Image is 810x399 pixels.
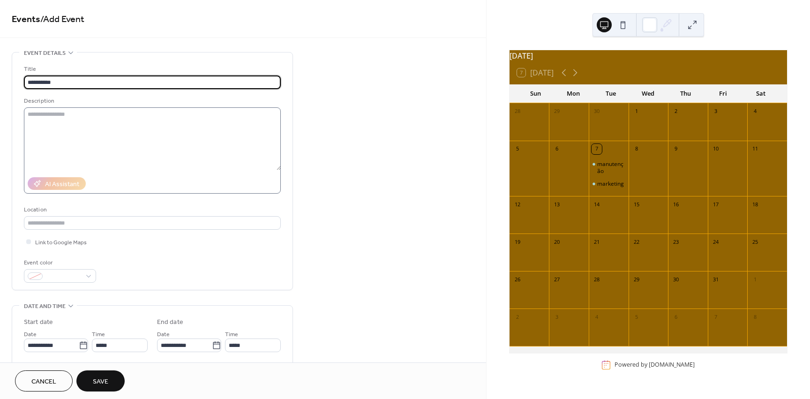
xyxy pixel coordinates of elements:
[552,274,562,285] div: 27
[671,199,681,210] div: 16
[750,106,760,117] div: 4
[711,237,721,247] div: 24
[512,237,523,247] div: 19
[225,330,238,339] span: Time
[597,160,625,175] div: manutenção
[630,84,667,103] div: Wed
[512,312,523,322] div: 2
[157,317,183,327] div: End date
[512,106,523,117] div: 28
[631,312,642,322] div: 5
[705,84,742,103] div: Fri
[589,180,629,188] div: marketing
[555,84,592,103] div: Mon
[24,317,53,327] div: Start date
[667,84,705,103] div: Thu
[592,237,602,247] div: 21
[12,10,40,29] a: Events
[750,199,760,210] div: 18
[592,312,602,322] div: 4
[631,106,642,117] div: 1
[92,330,105,339] span: Time
[631,274,642,285] div: 29
[552,199,562,210] div: 13
[24,301,66,311] span: Date and time
[24,205,279,215] div: Location
[671,144,681,154] div: 9
[750,274,760,285] div: 1
[711,199,721,210] div: 17
[589,160,629,175] div: manutenção
[671,106,681,117] div: 2
[93,377,108,387] span: Save
[750,312,760,322] div: 8
[517,84,555,103] div: Sun
[631,199,642,210] div: 15
[711,274,721,285] div: 31
[552,106,562,117] div: 29
[24,330,37,339] span: Date
[592,199,602,210] div: 14
[24,258,94,268] div: Event color
[711,106,721,117] div: 3
[742,84,780,103] div: Sat
[631,237,642,247] div: 22
[24,48,66,58] span: Event details
[592,274,602,285] div: 28
[671,237,681,247] div: 23
[15,370,73,391] button: Cancel
[615,361,695,369] div: Powered by
[157,330,170,339] span: Date
[512,144,523,154] div: 5
[649,361,695,369] a: [DOMAIN_NAME]
[592,144,602,154] div: 7
[31,377,56,387] span: Cancel
[24,64,279,74] div: Title
[512,199,523,210] div: 12
[35,238,87,248] span: Link to Google Maps
[76,370,125,391] button: Save
[711,144,721,154] div: 10
[552,144,562,154] div: 6
[592,84,630,103] div: Tue
[711,312,721,322] div: 7
[552,237,562,247] div: 20
[631,144,642,154] div: 8
[592,106,602,117] div: 30
[597,180,624,188] div: marketing
[750,237,760,247] div: 25
[40,10,84,29] span: / Add Event
[510,50,787,61] div: [DATE]
[24,96,279,106] div: Description
[512,274,523,285] div: 26
[552,312,562,322] div: 3
[671,274,681,285] div: 30
[671,312,681,322] div: 6
[750,144,760,154] div: 11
